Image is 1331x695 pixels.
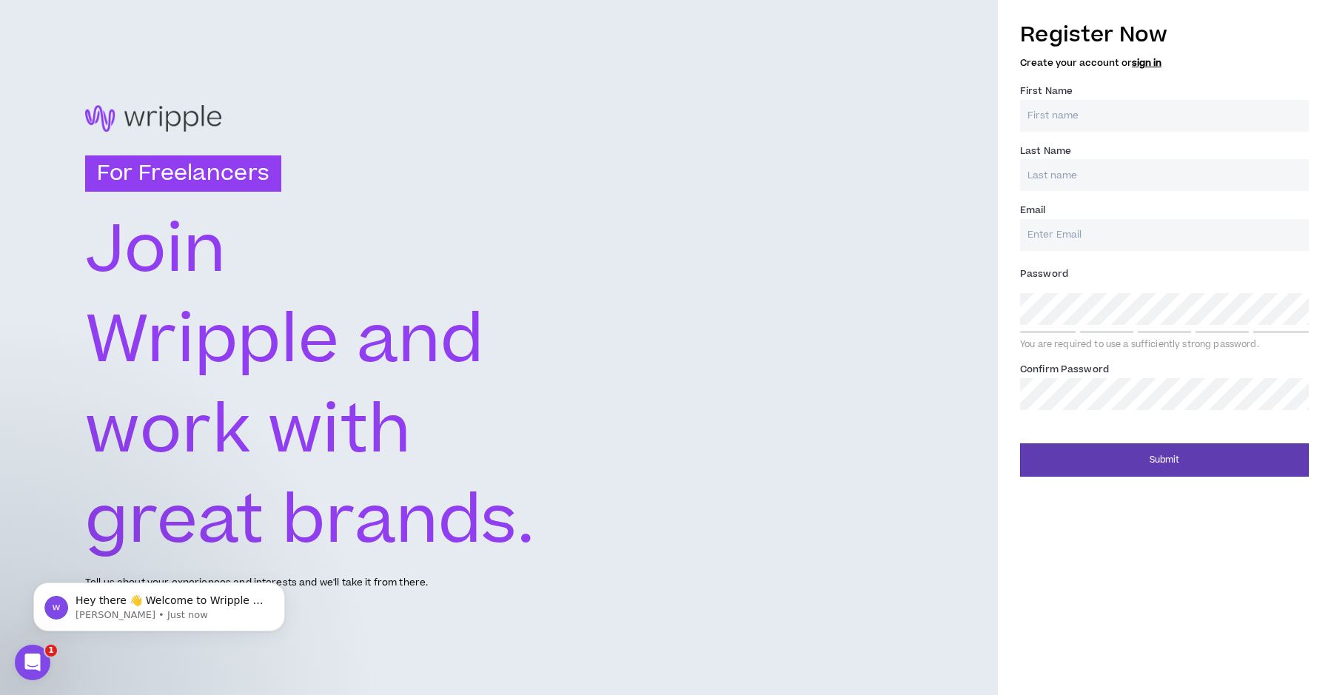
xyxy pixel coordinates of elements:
[85,295,483,389] text: Wripple and
[85,385,412,479] text: work with
[1020,339,1309,351] div: You are required to use a sufficiently strong password.
[85,204,225,298] text: Join
[1020,198,1046,222] label: Email
[85,155,281,192] h3: For Freelancers
[85,475,534,569] text: great brands.
[1020,58,1309,68] h5: Create your account or
[11,551,307,655] iframe: Intercom notifications message
[1020,19,1309,50] h3: Register Now
[1020,443,1309,477] button: Submit
[45,645,57,657] span: 1
[1020,219,1309,251] input: Enter Email
[1020,159,1309,191] input: Last name
[1020,267,1068,281] span: Password
[1020,357,1109,381] label: Confirm Password
[15,645,50,680] iframe: Intercom live chat
[1020,100,1309,132] input: First name
[1132,56,1161,70] a: sign in
[1020,79,1073,103] label: First Name
[1020,139,1071,163] label: Last Name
